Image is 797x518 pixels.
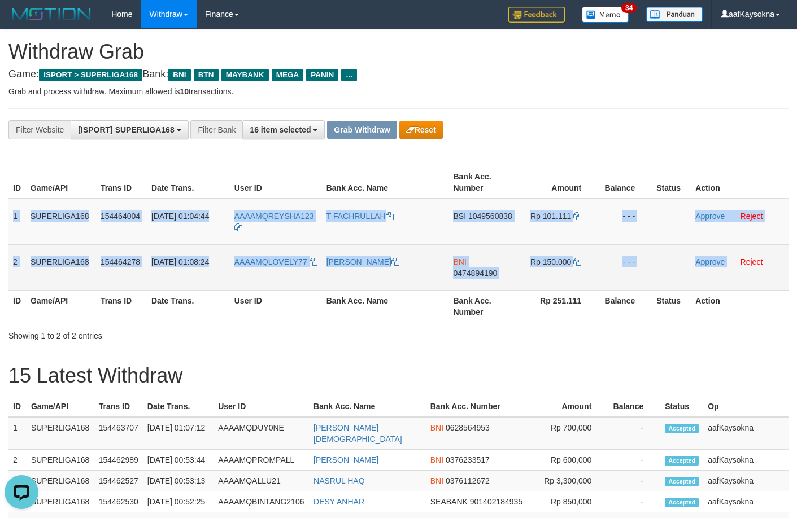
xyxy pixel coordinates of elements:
[691,290,789,322] th: Action
[309,396,426,417] th: Bank Acc. Name
[8,365,789,387] h1: 15 Latest Withdraw
[598,199,652,245] td: - - -
[234,257,307,266] span: AAAAMQLOVELY77
[741,212,763,221] a: Reject
[322,166,449,199] th: Bank Acc. Name
[147,290,230,322] th: Date Trans.
[703,491,789,512] td: aafKaysokna
[8,326,324,341] div: Showing 1 to 2 of 2 entries
[27,396,94,417] th: Game/API
[530,212,571,221] span: Rp 101.111
[741,257,763,266] a: Reject
[143,450,214,471] td: [DATE] 00:53:44
[446,476,490,485] span: Copy 0376112672 to clipboard
[151,257,209,266] span: [DATE] 01:08:24
[8,290,26,322] th: ID
[703,396,789,417] th: Op
[322,290,449,322] th: Bank Acc. Name
[608,450,660,471] td: -
[326,212,394,221] a: T FACHRULLAH
[665,424,699,433] span: Accepted
[147,166,230,199] th: Date Trans.
[313,497,364,506] a: DESY ANHAR
[608,491,660,512] td: -
[621,3,637,13] span: 34
[8,120,71,139] div: Filter Website
[530,257,571,266] span: Rp 150.000
[695,257,725,266] a: Approve
[660,396,703,417] th: Status
[430,455,443,464] span: BNI
[453,257,466,266] span: BNI
[190,120,242,139] div: Filter Bank
[101,257,140,266] span: 154464278
[582,7,629,23] img: Button%20Memo.svg
[608,417,660,450] td: -
[608,396,660,417] th: Balance
[214,491,309,512] td: AAAAMQBINTANG2106
[306,69,338,81] span: PANIN
[534,491,609,512] td: Rp 850,000
[5,5,38,38] button: Open LiveChat chat widget
[573,257,581,266] a: Copy 150000 to clipboard
[598,290,652,322] th: Balance
[508,7,565,23] img: Feedback.jpg
[8,450,27,471] td: 2
[143,491,214,512] td: [DATE] 00:52:25
[652,166,691,199] th: Status
[143,471,214,491] td: [DATE] 00:53:13
[8,86,789,97] p: Grab and process withdraw. Maximum allowed is transactions.
[426,396,534,417] th: Bank Acc. Number
[313,476,365,485] a: NASRUL HAQ
[430,476,443,485] span: BNI
[703,417,789,450] td: aafKaysokna
[703,471,789,491] td: aafKaysokna
[446,423,490,432] span: Copy 0628564953 to clipboard
[430,423,443,432] span: BNI
[26,166,96,199] th: Game/API
[8,166,26,199] th: ID
[703,450,789,471] td: aafKaysokna
[94,491,143,512] td: 154462530
[341,69,356,81] span: ...
[180,87,189,96] strong: 10
[234,257,317,266] a: AAAAMQLOVELY77
[468,212,512,221] span: Copy 1049560838 to clipboard
[26,290,96,322] th: Game/API
[234,212,314,221] span: AAAAMQREYSHA123
[26,199,96,245] td: SUPERLIGA168
[96,290,147,322] th: Trans ID
[71,120,188,139] button: [ISPORT] SUPERLIGA168
[94,396,143,417] th: Trans ID
[230,166,322,199] th: User ID
[327,121,397,139] button: Grab Withdraw
[448,290,517,322] th: Bank Acc. Number
[517,166,598,199] th: Amount
[272,69,304,81] span: MEGA
[94,417,143,450] td: 154463707
[250,125,311,134] span: 16 item selected
[151,212,209,221] span: [DATE] 01:04:44
[665,477,699,486] span: Accepted
[453,269,497,278] span: Copy 0474894190 to clipboard
[143,417,214,450] td: [DATE] 01:07:12
[313,455,378,464] a: [PERSON_NAME]
[78,125,174,134] span: [ISPORT] SUPERLIGA168
[214,471,309,491] td: AAAAMQALLU21
[695,212,725,221] a: Approve
[534,450,609,471] td: Rp 600,000
[242,120,325,139] button: 16 item selected
[96,166,147,199] th: Trans ID
[8,244,26,290] td: 2
[446,455,490,464] span: Copy 0376233517 to clipboard
[8,417,27,450] td: 1
[534,417,609,450] td: Rp 700,000
[665,456,699,466] span: Accepted
[646,7,703,22] img: panduan.png
[27,471,94,491] td: SUPERLIGA168
[665,498,699,507] span: Accepted
[598,166,652,199] th: Balance
[470,497,522,506] span: Copy 901402184935 to clipboard
[430,497,468,506] span: SEABANK
[399,121,443,139] button: Reset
